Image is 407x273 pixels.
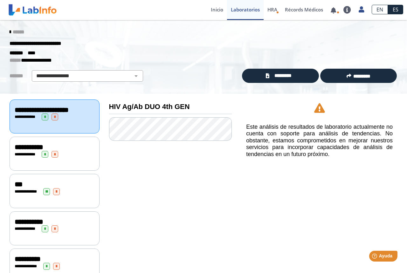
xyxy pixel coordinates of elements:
a: ES [388,5,403,14]
iframe: Help widget launcher [350,248,400,266]
span: HRA [267,6,277,13]
a: EN [372,5,388,14]
h5: Este análisis de resultados de laboratorio actualmente no cuenta con soporte para análisis de ten... [246,124,393,158]
b: HIV Ag/Ab DUO 4th GEN [109,103,190,111]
